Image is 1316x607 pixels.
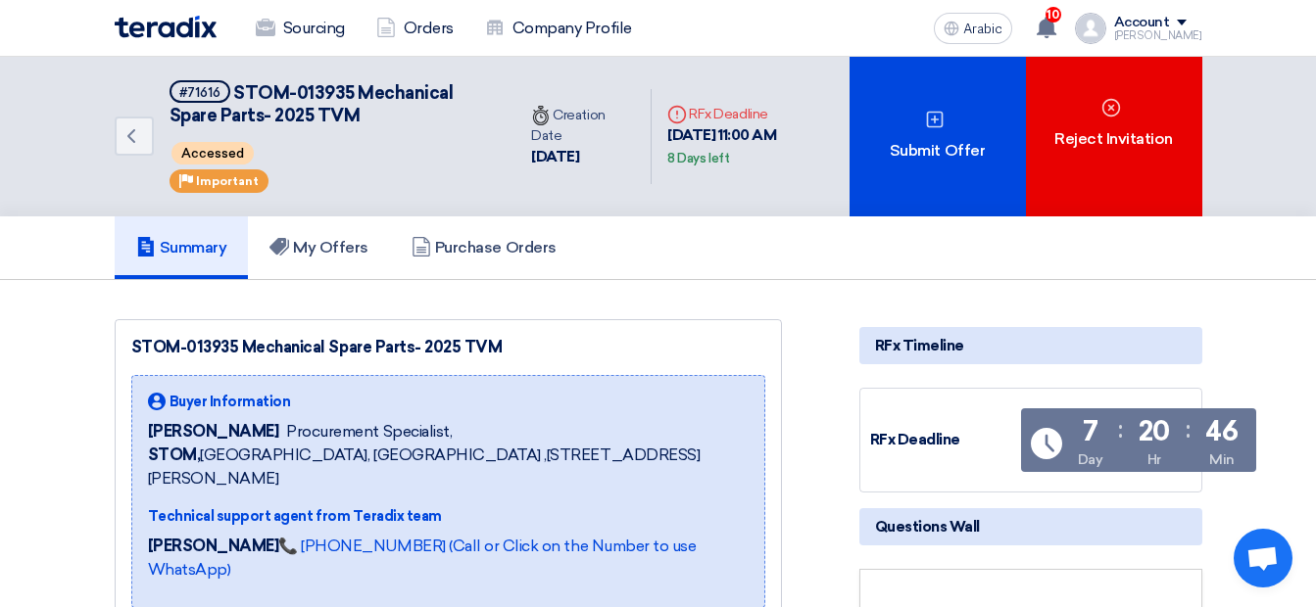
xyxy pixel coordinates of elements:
div: 46 [1205,418,1238,445]
b: STOM, [148,445,201,464]
span: 10 [1046,7,1061,23]
font: Company Profile [512,17,632,40]
div: [DATE] [531,146,635,168]
font: Sourcing [283,17,345,40]
div: : [1186,412,1191,447]
div: STOM-013935 Mechanical Spare Parts- 2025 TVM [131,336,765,359]
div: Day [1078,449,1103,470]
div: Account [1114,15,1170,31]
span: Important [196,174,259,188]
a: Orders [361,7,469,50]
font: Creation Date [531,107,605,144]
span: [PERSON_NAME] [148,420,279,444]
font: RFx Deadline [667,106,767,122]
span: Arabic [963,23,1002,36]
span: STOM-013935 Mechanical Spare Parts- 2025 TVM [170,82,454,126]
font: Purchase Orders [435,238,557,257]
a: My Offers [248,216,390,279]
strong: [PERSON_NAME] [148,537,279,555]
a: Purchase Orders [390,216,578,279]
div: RFx Deadline [870,429,1017,451]
font: Questions Wall [875,518,980,536]
div: : [1118,412,1123,447]
button: Arabic [934,13,1012,44]
div: Min [1209,449,1235,470]
font: [DATE] 11:00 AM [667,126,776,144]
font: [GEOGRAPHIC_DATA], [GEOGRAPHIC_DATA] ,[STREET_ADDRESS][PERSON_NAME] [148,445,701,488]
font: Summary [160,238,227,257]
div: 20 [1139,418,1170,445]
a: 📞 [PHONE_NUMBER] (Call or Click on the Number to use WhatsApp) [148,537,697,579]
div: 7 [1083,418,1098,445]
div: Technical support agent from Teradix team [148,506,749,527]
div: Open chat [1234,529,1292,587]
font: Submit Offer [890,139,985,163]
span: Procurement Specialist, [286,420,452,444]
font: Reject Invitation [1054,127,1173,151]
div: RFx Timeline [859,327,1202,364]
img: Teradix logo [115,16,217,38]
div: Hr [1147,449,1161,470]
div: #71616 [179,86,220,99]
h5: STOM-013935 Mechanical Spare Parts- 2025 TVM [170,80,493,128]
font: My Offers [293,238,368,257]
div: 8 Days left [667,149,729,168]
font: Orders [404,17,454,40]
span: Accessed [171,142,254,164]
a: Summary [115,216,249,279]
div: [PERSON_NAME] [1114,30,1202,41]
span: Buyer Information [170,392,291,412]
a: Sourcing [240,7,361,50]
img: profile_test.png [1075,13,1106,44]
